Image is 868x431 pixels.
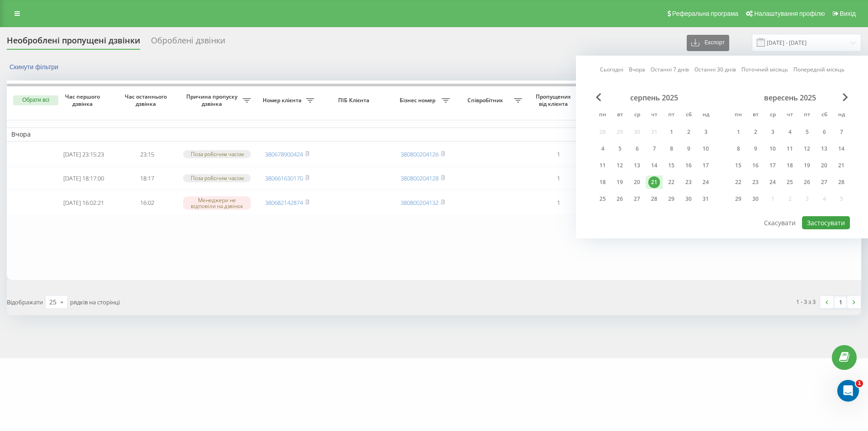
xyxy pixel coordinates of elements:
[747,142,764,156] div: вт 9 вер 2025 р.
[783,109,797,122] abbr: четвер
[732,126,744,138] div: 1
[326,97,383,104] span: ПІБ Клієнта
[600,65,623,74] a: Сьогодні
[767,160,778,171] div: 17
[798,142,816,156] div: пт 12 вер 2025 р.
[747,192,764,206] div: вт 30 вер 2025 р.
[843,93,848,101] span: Next Month
[396,97,442,104] span: Бізнес номер
[833,175,850,189] div: нд 28 вер 2025 р.
[837,380,859,402] iframe: Intercom live chat
[682,109,695,122] abbr: субота
[597,160,609,171] div: 11
[700,176,712,188] div: 24
[527,143,590,166] td: 1
[665,109,678,122] abbr: п’ятниця
[7,298,43,306] span: Відображати
[115,191,179,215] td: 16:02
[835,126,847,138] div: 7
[732,176,744,188] div: 22
[697,142,714,156] div: нд 10 серп 2025 р.
[835,176,847,188] div: 28
[697,159,714,172] div: нд 17 серп 2025 р.
[683,160,694,171] div: 16
[747,125,764,139] div: вт 2 вер 2025 р.
[596,109,609,122] abbr: понеділок
[816,125,833,139] div: сб 6 вер 2025 р.
[646,159,663,172] div: чт 14 серп 2025 р.
[750,193,761,205] div: 30
[648,160,660,171] div: 14
[614,143,626,155] div: 5
[52,167,115,189] td: [DATE] 18:17:00
[614,193,626,205] div: 26
[784,160,796,171] div: 18
[817,109,831,122] abbr: субота
[793,65,844,74] a: Попередній місяць
[800,109,814,122] abbr: п’ятниця
[697,192,714,206] div: нд 31 серп 2025 р.
[833,159,850,172] div: нд 21 вер 2025 р.
[648,193,660,205] div: 28
[401,174,439,182] a: 380800204128
[730,142,747,156] div: пн 8 вер 2025 р.
[260,97,306,104] span: Номер клієнта
[764,125,781,139] div: ср 3 вер 2025 р.
[784,176,796,188] div: 25
[741,65,788,74] a: Поточний місяць
[750,176,761,188] div: 23
[647,109,661,122] abbr: четвер
[732,160,744,171] div: 15
[766,109,779,122] abbr: середа
[594,192,611,206] div: пн 25 серп 2025 р.
[611,192,628,206] div: вт 26 серп 2025 р.
[699,109,712,122] abbr: неділя
[527,167,590,189] td: 1
[648,176,660,188] div: 21
[784,126,796,138] div: 4
[646,142,663,156] div: чт 7 серп 2025 р.
[183,93,243,107] span: Причина пропуску дзвінка
[747,175,764,189] div: вт 23 вер 2025 р.
[631,143,643,155] div: 6
[818,143,830,155] div: 13
[665,193,677,205] div: 29
[767,143,778,155] div: 10
[784,143,796,155] div: 11
[764,175,781,189] div: ср 24 вер 2025 р.
[798,175,816,189] div: пт 26 вер 2025 р.
[801,176,813,188] div: 26
[750,160,761,171] div: 16
[700,160,712,171] div: 17
[663,125,680,139] div: пт 1 серп 2025 р.
[730,125,747,139] div: пн 1 вер 2025 р.
[630,109,644,122] abbr: середа
[730,192,747,206] div: пн 29 вер 2025 р.
[646,192,663,206] div: чт 28 серп 2025 р.
[646,175,663,189] div: чт 21 серп 2025 р.
[700,126,712,138] div: 3
[628,142,646,156] div: ср 6 серп 2025 р.
[183,196,251,210] div: Менеджери не відповіли на дзвінок
[835,143,847,155] div: 14
[680,175,697,189] div: сб 23 серп 2025 р.
[597,143,609,155] div: 4
[597,193,609,205] div: 25
[700,143,712,155] div: 10
[631,193,643,205] div: 27
[527,191,590,215] td: 1
[798,125,816,139] div: пт 5 вер 2025 р.
[183,150,251,158] div: Поза робочим часом
[730,175,747,189] div: пн 22 вер 2025 р.
[731,109,745,122] abbr: понеділок
[732,143,744,155] div: 8
[594,159,611,172] div: пн 11 серп 2025 р.
[680,142,697,156] div: сб 9 серп 2025 р.
[151,36,225,50] div: Оброблені дзвінки
[628,192,646,206] div: ср 27 серп 2025 р.
[459,97,514,104] span: Співробітник
[665,176,677,188] div: 22
[680,192,697,206] div: сб 30 серп 2025 р.
[694,65,736,74] a: Останні 30 днів
[683,193,694,205] div: 30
